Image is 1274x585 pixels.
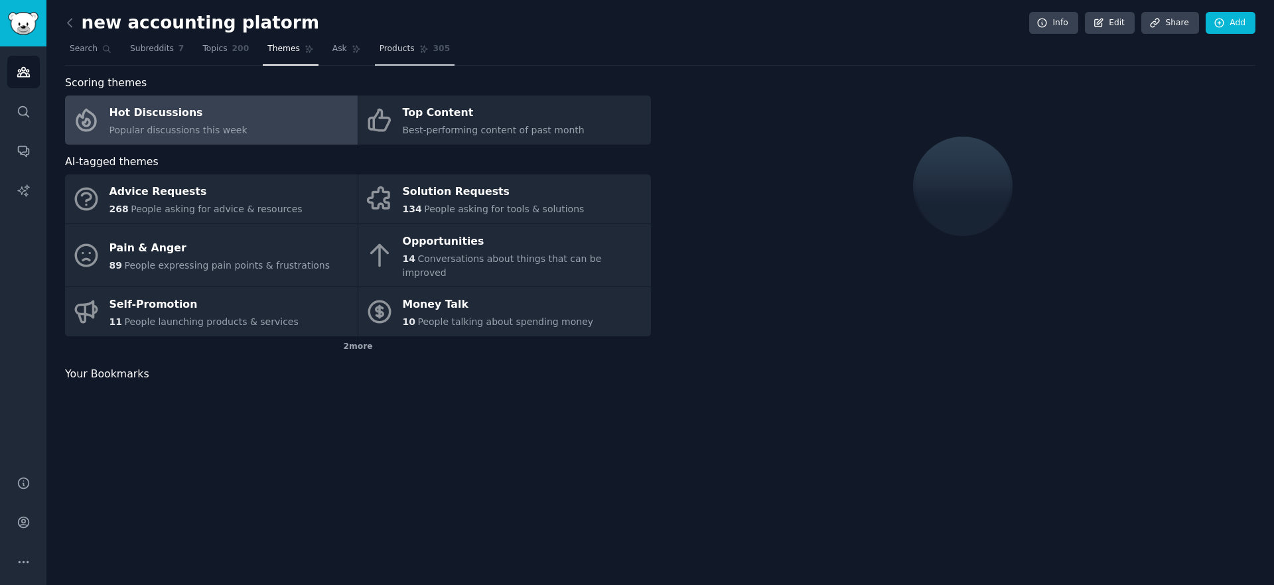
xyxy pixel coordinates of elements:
a: Hot DiscussionsPopular discussions this week [65,96,358,145]
span: 305 [433,43,451,55]
span: Topics [202,43,227,55]
a: Edit [1085,12,1135,34]
span: 200 [232,43,249,55]
span: Subreddits [130,43,174,55]
h2: new accounting platorm [65,13,319,34]
a: Info [1029,12,1078,34]
a: Ask [328,38,366,66]
span: Conversations about things that can be improved [403,253,602,278]
span: AI-tagged themes [65,154,159,170]
a: Opportunities14Conversations about things that can be improved [358,224,651,287]
span: People expressing pain points & frustrations [124,260,330,271]
span: Your Bookmarks [65,366,149,383]
a: Subreddits7 [125,38,188,66]
span: Ask [332,43,347,55]
div: Money Talk [403,294,594,316]
span: People talking about spending money [417,316,593,327]
span: 134 [403,204,422,214]
span: Themes [267,43,300,55]
span: People asking for advice & resources [131,204,302,214]
span: 11 [109,316,122,327]
span: People asking for tools & solutions [424,204,584,214]
a: Search [65,38,116,66]
span: 10 [403,316,415,327]
span: People launching products & services [124,316,298,327]
a: Products305 [375,38,455,66]
span: 7 [178,43,184,55]
div: 2 more [65,336,651,357]
a: Money Talk10People talking about spending money [358,287,651,336]
div: Hot Discussions [109,103,248,124]
span: Scoring themes [65,75,147,92]
a: Advice Requests268People asking for advice & resources [65,174,358,224]
span: Search [70,43,98,55]
div: Top Content [403,103,585,124]
a: Solution Requests134People asking for tools & solutions [358,174,651,224]
a: Self-Promotion11People launching products & services [65,287,358,336]
a: Topics200 [198,38,253,66]
span: Popular discussions this week [109,125,248,135]
span: Products [380,43,415,55]
span: 268 [109,204,129,214]
div: Opportunities [403,231,644,252]
a: Pain & Anger89People expressing pain points & frustrations [65,224,358,287]
span: Best-performing content of past month [403,125,585,135]
span: 89 [109,260,122,271]
div: Pain & Anger [109,238,330,259]
a: Top ContentBest-performing content of past month [358,96,651,145]
img: GummySearch logo [8,12,38,35]
a: Add [1206,12,1255,34]
div: Solution Requests [403,182,585,203]
div: Advice Requests [109,182,303,203]
span: 14 [403,253,415,264]
a: Themes [263,38,318,66]
a: Share [1141,12,1198,34]
div: Self-Promotion [109,294,299,316]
